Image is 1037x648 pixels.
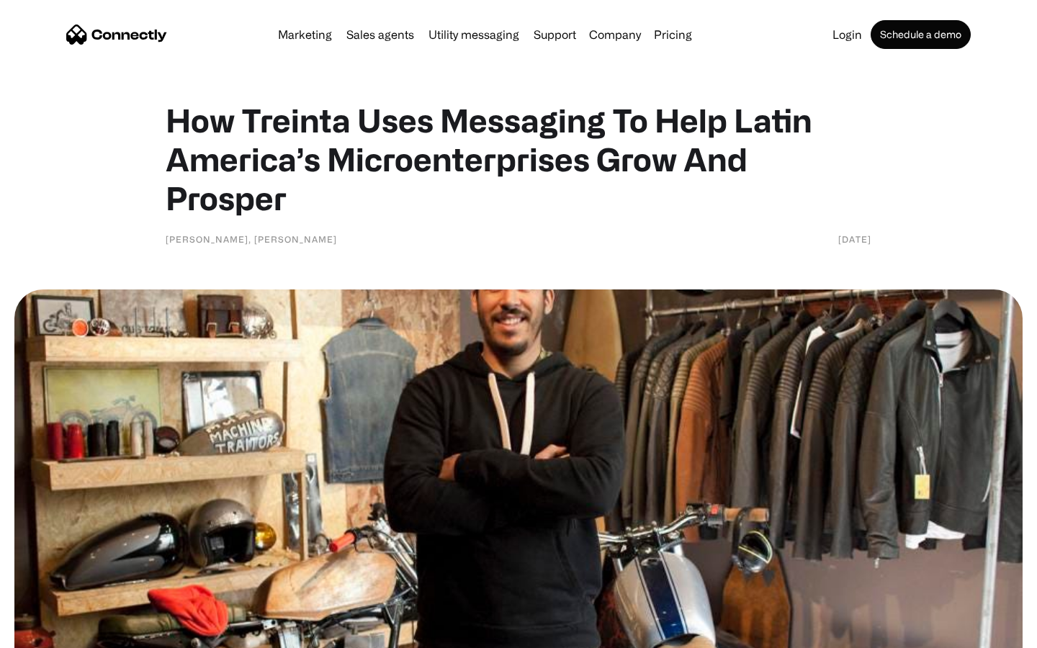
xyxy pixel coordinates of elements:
a: Marketing [272,29,338,40]
a: Pricing [648,29,698,40]
ul: Language list [29,623,86,643]
div: Company [589,24,641,45]
div: [DATE] [838,232,871,246]
a: Schedule a demo [871,20,971,49]
h1: How Treinta Uses Messaging To Help Latin America’s Microenterprises Grow And Prosper [166,101,871,217]
div: [PERSON_NAME], [PERSON_NAME] [166,232,337,246]
aside: Language selected: English [14,623,86,643]
a: Utility messaging [423,29,525,40]
a: Sales agents [341,29,420,40]
a: Support [528,29,582,40]
a: Login [827,29,868,40]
